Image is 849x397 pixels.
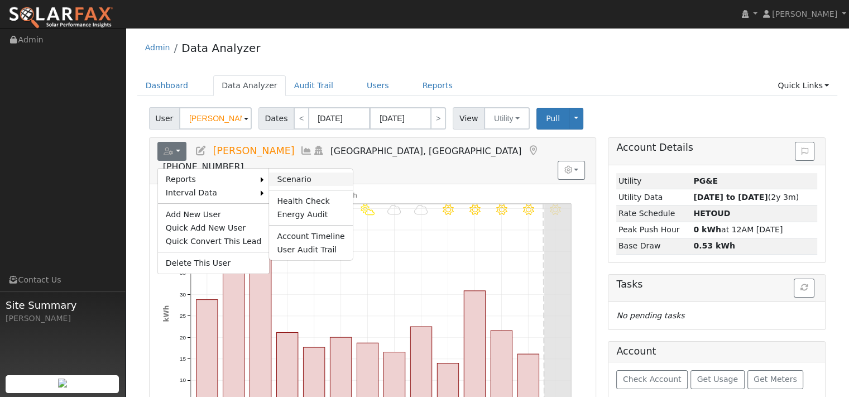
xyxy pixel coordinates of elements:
[269,243,352,256] a: User Audit Trail
[769,75,837,96] a: Quick Links
[330,146,522,156] span: [GEOGRAPHIC_DATA], [GEOGRAPHIC_DATA]
[145,43,170,52] a: Admin
[158,208,270,221] a: Add New User
[616,279,817,290] h5: Tasks
[692,222,818,238] td: at 12AM [DATE]
[181,41,260,55] a: Data Analyzer
[6,298,119,313] span: Site Summary
[163,161,244,172] span: [PHONE_NUMBER]
[443,204,454,216] i: 10/03 - MostlyClear
[6,313,119,324] div: [PERSON_NAME]
[180,313,186,319] text: 25
[361,204,375,216] i: 9/30 - PartlyCloudy
[158,256,270,270] a: Delete This User
[616,370,688,389] button: Check Account
[522,204,534,216] i: 10/06 - MostlyClear
[162,305,170,322] text: kWh
[137,75,197,96] a: Dashboard
[213,75,286,96] a: Data Analyzer
[693,193,799,202] span: (2y 3m)
[469,204,480,216] i: 10/04 - MostlyClear
[294,107,309,130] a: <
[484,107,530,130] button: Utility
[623,375,682,384] span: Check Account
[536,108,569,130] button: Pull
[213,145,294,156] span: [PERSON_NAME]
[693,225,721,234] strong: 0 kWh
[546,114,560,123] span: Pull
[180,377,186,383] text: 10
[747,370,804,389] button: Get Meters
[180,356,186,362] text: 15
[616,311,684,320] i: No pending tasks
[616,346,656,357] h5: Account
[690,370,745,389] button: Get Usage
[430,107,446,130] a: >
[258,107,294,130] span: Dates
[313,145,325,156] a: Login As (last Never)
[158,186,261,199] a: Interval Data
[693,176,718,185] strong: ID: 17144201, authorized: 08/06/25
[795,142,814,161] button: Issue History
[158,235,270,248] a: Quick Convert This Lead
[616,189,691,205] td: Utility Data
[527,145,539,156] a: Map
[195,145,207,156] a: Edit User (34954)
[693,209,730,218] strong: K
[616,222,691,238] td: Peak Push Hour
[697,375,738,384] span: Get Usage
[616,173,691,189] td: Utility
[158,173,261,186] a: Reports
[269,208,352,221] a: Energy Audit Report
[693,193,768,202] strong: [DATE] to [DATE]
[269,194,352,208] a: Health Check Report
[358,75,397,96] a: Users
[693,241,735,250] strong: 0.53 kWh
[772,9,837,18] span: [PERSON_NAME]
[180,334,186,340] text: 20
[496,204,507,216] i: 10/05 - MostlyClear
[269,173,352,186] a: Scenario Report
[453,107,485,130] span: View
[414,204,428,216] i: 10/02 - Cloudy
[266,192,357,199] text: Net Consumption 314 kWh
[616,205,691,222] td: Rate Schedule
[180,291,186,297] text: 30
[180,270,186,276] text: 35
[179,107,252,130] input: Select a User
[387,204,401,216] i: 10/01 - Cloudy
[414,75,461,96] a: Reports
[616,238,691,254] td: Base Draw
[269,229,352,243] a: Account Timeline Report
[158,221,270,235] a: Quick Add New User
[286,75,342,96] a: Audit Trail
[300,145,313,156] a: Multi-Series Graph
[794,279,814,298] button: Refresh
[8,6,113,30] img: SolarFax
[58,379,67,388] img: retrieve
[149,107,180,130] span: User
[616,142,817,154] h5: Account Details
[754,375,797,384] span: Get Meters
